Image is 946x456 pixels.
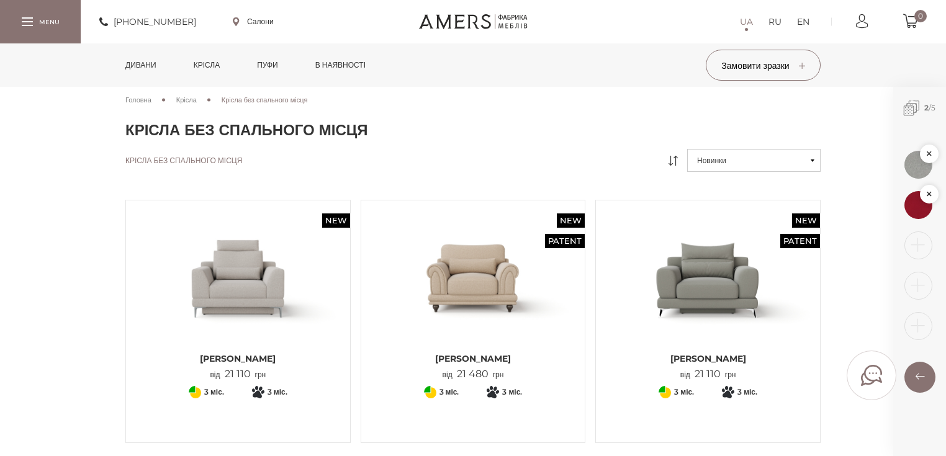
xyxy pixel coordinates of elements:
[220,368,255,380] span: 21 110
[322,213,350,228] span: New
[176,94,197,105] a: Крісла
[768,14,782,29] a: RU
[904,151,932,179] img: 1576664823.jpg
[135,352,341,365] span: [PERSON_NAME]
[439,385,459,400] span: 3 міс.
[931,103,935,112] span: 5
[557,213,585,228] span: New
[605,352,811,365] span: [PERSON_NAME]
[99,14,196,29] a: [PHONE_NUMBER]
[797,14,809,29] a: EN
[605,210,811,346] img: Крісло ВІККІ
[674,385,694,400] span: 3 міс.
[690,368,725,380] span: 21 110
[233,16,274,27] a: Салони
[792,213,820,228] span: New
[924,103,929,112] b: 2
[371,210,576,346] img: Крісло ГОЛДІ
[125,94,151,105] a: Головна
[371,210,576,380] a: New Patent Крісло ГОЛДІ [PERSON_NAME] від21 480грн
[248,43,287,87] a: Пуфи
[210,369,266,380] p: від грн
[371,352,576,365] span: [PERSON_NAME]
[605,210,811,380] a: New Patent Крісло ВІККІ [PERSON_NAME] від21 110грн
[125,121,821,140] h1: Крісла без спального місця
[135,210,341,346] img: Крісло ОСТІН
[135,210,341,380] a: New Крісло ОСТІН [PERSON_NAME] від21 110грн
[176,96,197,104] span: Крісла
[687,149,821,172] button: Новинки
[268,385,287,400] span: 3 міс.
[893,87,946,130] span: /
[740,14,753,29] a: UA
[737,385,757,400] span: 3 міс.
[502,385,522,400] span: 3 міс.
[706,50,821,81] button: Замовити зразки
[443,369,504,380] p: від грн
[116,43,166,87] a: Дивани
[680,369,736,380] p: від грн
[453,368,493,380] span: 21 480
[306,43,375,87] a: в наявності
[125,96,151,104] span: Головна
[184,43,229,87] a: Крісла
[914,10,927,22] span: 0
[904,191,932,219] img: 1576662562.jpg
[545,234,585,248] span: Patent
[780,234,820,248] span: Patent
[721,60,804,71] span: Замовити зразки
[204,385,224,400] span: 3 міс.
